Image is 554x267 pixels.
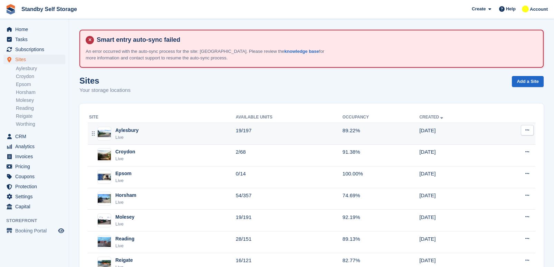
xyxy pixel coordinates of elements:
th: Site [88,112,236,123]
div: Croydon [115,148,135,155]
h4: Smart entry auto-sync failed [94,36,537,44]
span: Analytics [15,142,57,151]
span: Storefront [6,217,69,224]
img: Image of Croydon site [98,150,111,160]
a: Horsham [16,89,65,96]
span: Capital [15,202,57,211]
td: 91.38% [343,144,420,166]
div: Live [115,199,136,206]
td: 28/151 [236,231,342,253]
td: 89.13% [343,231,420,253]
div: Live [115,134,138,141]
span: CRM [15,132,57,141]
a: menu [3,226,65,236]
td: [DATE] [419,188,493,210]
td: [DATE] [419,210,493,231]
td: [DATE] [419,144,493,166]
span: Account [530,6,548,13]
a: Molesey [16,97,65,104]
img: stora-icon-8386f47178a22dfd0bd8f6a31ec36ba5ce8667c1dd55bd0f319d3a0aa187defe.svg [6,4,16,15]
img: Image of Horsham site [98,194,111,203]
a: Worthing [16,121,65,127]
img: Image of Reading site [98,237,111,247]
span: Sites [15,55,57,64]
div: Molesey [115,213,134,221]
th: Occupancy [343,112,420,123]
td: [DATE] [419,123,493,145]
a: knowledge base [284,49,319,54]
span: Settings [15,192,57,201]
a: Croydon [16,73,65,80]
td: 2/68 [236,144,342,166]
a: Created [419,115,445,120]
span: Tasks [15,35,57,44]
a: menu [3,162,65,171]
a: menu [3,152,65,161]
h1: Sites [79,76,131,85]
img: Image of Aylesbury site [98,130,111,137]
img: Image of Molesey site [98,216,111,225]
a: Reigate [16,113,65,120]
div: Reigate [115,257,133,264]
a: menu [3,202,65,211]
span: Pricing [15,162,57,171]
a: Epsom [16,81,65,88]
a: menu [3,35,65,44]
span: Coupons [15,172,57,181]
a: Aylesbury [16,65,65,72]
a: menu [3,172,65,181]
a: menu [3,142,65,151]
a: menu [3,25,65,34]
span: Invoices [15,152,57,161]
p: Your storage locations [79,86,131,94]
img: Glenn Fisher [522,6,529,12]
a: Add a Site [512,76,544,87]
p: An error occurred with the auto-sync process for the site: [GEOGRAPHIC_DATA]. Please review the f... [86,48,327,61]
div: Live [115,242,134,249]
a: Standby Self Storage [19,3,80,15]
span: Help [506,6,516,12]
a: menu [3,132,65,141]
span: Create [472,6,486,12]
td: 100.00% [343,166,420,188]
div: Live [115,155,135,162]
div: Reading [115,235,134,242]
td: 19/197 [236,123,342,145]
td: 92.19% [343,210,420,231]
a: menu [3,55,65,64]
div: Live [115,221,134,228]
span: Home [15,25,57,34]
div: Epsom [115,170,132,177]
span: Subscriptions [15,45,57,54]
a: Reading [16,105,65,112]
div: Aylesbury [115,127,138,134]
div: Live [115,177,132,184]
td: [DATE] [419,166,493,188]
td: 89.22% [343,123,420,145]
td: [DATE] [419,231,493,253]
a: menu [3,45,65,54]
th: Available Units [236,112,342,123]
td: 54/357 [236,188,342,210]
td: 19/191 [236,210,342,231]
span: Booking Portal [15,226,57,236]
div: Horsham [115,192,136,199]
a: menu [3,182,65,191]
td: 0/14 [236,166,342,188]
a: Preview store [57,227,65,235]
span: Protection [15,182,57,191]
a: menu [3,192,65,201]
td: 74.69% [343,188,420,210]
img: Image of Epsom site [98,174,111,180]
